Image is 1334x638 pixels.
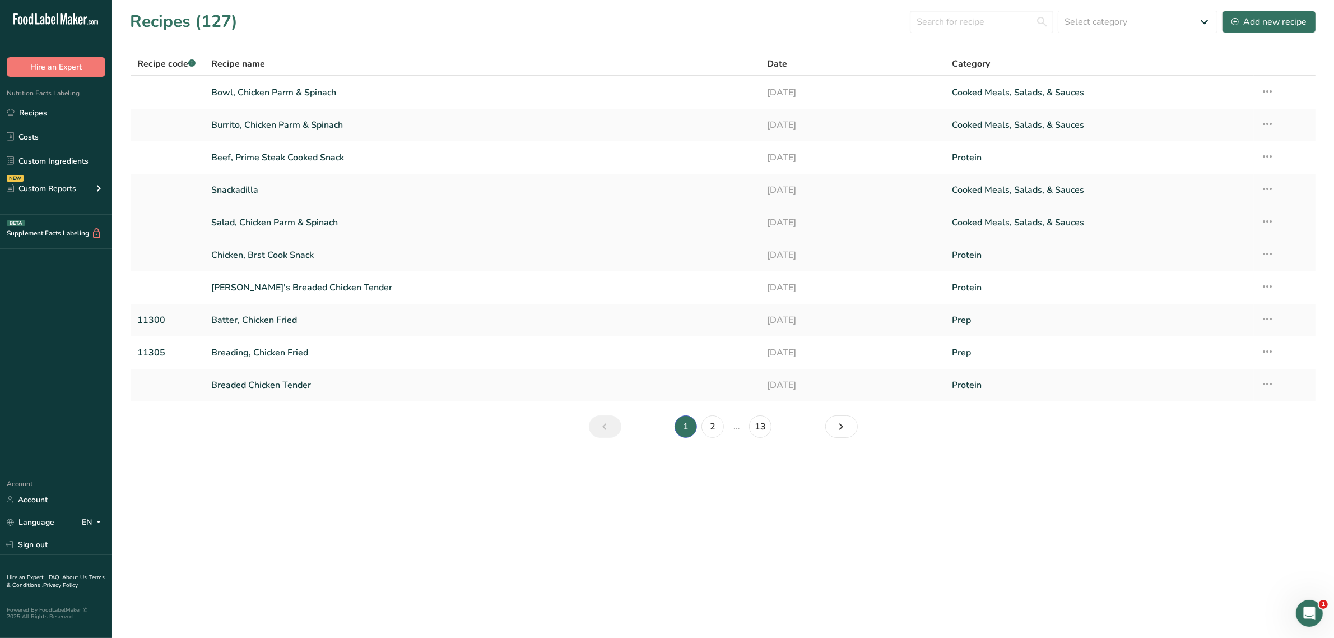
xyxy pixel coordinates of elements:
[952,211,1247,234] a: Cooked Meals, Salads, & Sauces
[137,308,198,332] a: 11300
[952,146,1247,169] a: Protein
[767,57,787,71] span: Date
[952,276,1247,299] a: Protein
[62,574,89,581] a: About Us .
[910,11,1053,33] input: Search for recipe
[767,113,938,137] a: [DATE]
[211,211,753,234] a: Salad, Chicken Parm & Spinach
[130,9,238,34] h1: Recipes (127)
[952,373,1247,397] a: Protein
[211,243,753,267] a: Chicken, Brst Cook Snack
[749,415,771,438] a: Page 13.
[7,574,47,581] a: Hire an Expert .
[211,57,265,71] span: Recipe name
[7,512,54,532] a: Language
[7,183,76,195] div: Custom Reports
[952,113,1247,137] a: Cooked Meals, Salads, & Sauces
[952,341,1247,364] a: Prep
[767,81,938,104] a: [DATE]
[767,243,938,267] a: [DATE]
[211,341,753,364] a: Breading, Chicken Fried
[211,146,753,169] a: Beef, Prime Steak Cooked Snack
[211,276,753,299] a: [PERSON_NAME]'s Breaded Chicken Tender
[7,574,105,589] a: Terms & Conditions .
[211,308,753,332] a: Batter, Chicken Fried
[767,211,938,234] a: [DATE]
[49,574,62,581] a: FAQ .
[82,516,105,529] div: EN
[767,308,938,332] a: [DATE]
[825,415,858,438] a: Next page
[137,58,196,70] span: Recipe code
[952,308,1247,332] a: Prep
[767,146,938,169] a: [DATE]
[211,178,753,202] a: Snackadilla
[1231,15,1307,29] div: Add new recipe
[211,113,753,137] a: Burrito, Chicken Parm & Spinach
[7,57,105,77] button: Hire an Expert
[7,175,24,182] div: NEW
[589,415,621,438] a: Previous page
[137,341,198,364] a: 11305
[1222,11,1316,33] button: Add new recipe
[211,373,753,397] a: Breaded Chicken Tender
[211,81,753,104] a: Bowl, Chicken Parm & Spinach
[1319,600,1328,609] span: 1
[43,581,78,589] a: Privacy Policy
[1296,600,1323,627] iframe: Intercom live chat
[952,243,1247,267] a: Protein
[952,57,990,71] span: Category
[767,341,938,364] a: [DATE]
[767,178,938,202] a: [DATE]
[7,220,25,226] div: BETA
[767,373,938,397] a: [DATE]
[701,415,724,438] a: Page 2.
[952,178,1247,202] a: Cooked Meals, Salads, & Sauces
[7,607,105,620] div: Powered By FoodLabelMaker © 2025 All Rights Reserved
[767,276,938,299] a: [DATE]
[952,81,1247,104] a: Cooked Meals, Salads, & Sauces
